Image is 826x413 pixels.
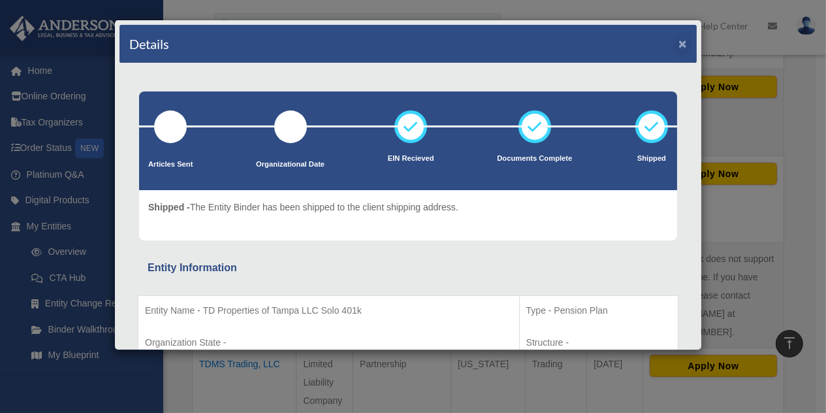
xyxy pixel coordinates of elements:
[129,35,169,53] h4: Details
[145,303,513,319] p: Entity Name - TD Properties of Tampa LLC Solo 401k
[678,37,687,50] button: ×
[148,259,669,277] div: Entity Information
[526,335,671,351] p: Structure -
[148,202,190,212] span: Shipped -
[37,21,64,31] div: v 4.0.25
[21,21,31,31] img: logo_orange.svg
[148,158,193,171] p: Articles Sent
[148,199,458,216] p: The Entity Binder has been shipped to the client shipping address.
[256,158,325,171] p: Organizational Date
[388,152,434,165] p: EIN Recieved
[50,77,117,86] div: Domain Overview
[35,76,46,86] img: tab_domain_overview_orange.svg
[21,34,31,44] img: website_grey.svg
[635,152,668,165] p: Shipped
[145,335,513,351] p: Organization State -
[34,34,144,44] div: Domain: [DOMAIN_NAME]
[130,76,140,86] img: tab_keywords_by_traffic_grey.svg
[497,152,572,165] p: Documents Complete
[144,77,220,86] div: Keywords by Traffic
[526,303,671,319] p: Type - Pension Plan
